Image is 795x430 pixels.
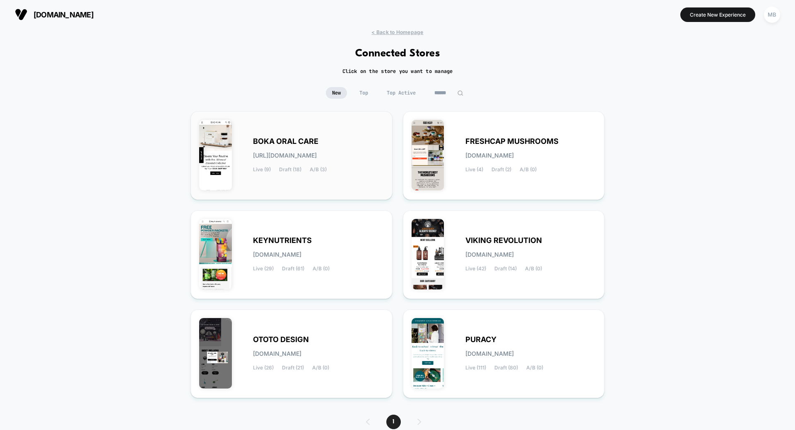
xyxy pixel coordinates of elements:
span: Draft (80) [494,365,518,371]
div: MB [764,7,780,23]
span: Draft (2) [491,167,511,172]
span: New [326,87,347,99]
span: < Back to Homepage [371,29,423,35]
span: FRESHCAP MUSHROOMS [465,138,559,144]
span: [DOMAIN_NAME] [253,351,301,357]
button: Create New Experience [680,7,755,22]
span: Top [353,87,374,99]
span: KEYNUTRIENTS [253,238,312,243]
span: VIKING REVOLUTION [465,238,542,243]
span: [DOMAIN_NAME] [465,153,514,158]
span: Live (26) [253,365,274,371]
span: PURACY [465,337,496,343]
h2: Click on the store you want to manage [342,68,453,75]
img: Visually logo [15,8,27,21]
span: Draft (18) [279,167,301,172]
span: A/B (0) [525,266,542,272]
button: [DOMAIN_NAME] [12,8,96,21]
span: A/B (0) [520,167,537,172]
span: A/B (0) [313,266,330,272]
img: FRESHCAP_MUSHROOMS [412,120,444,190]
span: 1 [386,415,401,429]
span: Top Active [381,87,422,99]
img: KEYNUTRIENTS [199,219,232,289]
span: A/B (0) [526,365,543,371]
span: Draft (14) [494,266,517,272]
span: Live (9) [253,167,271,172]
span: [DOMAIN_NAME] [465,351,514,357]
span: Live (111) [465,365,486,371]
span: BOKA ORAL CARE [253,138,318,144]
span: Live (29) [253,266,274,272]
span: Draft (61) [282,266,304,272]
img: VIKING_REVOLUTION [412,219,444,289]
span: [URL][DOMAIN_NAME] [253,153,317,158]
span: A/B (0) [312,365,329,371]
span: [DOMAIN_NAME] [465,252,514,258]
img: PURACY [412,318,444,389]
span: Draft (21) [282,365,304,371]
img: edit [457,90,463,96]
h1: Connected Stores [355,48,440,60]
span: [DOMAIN_NAME] [34,10,94,19]
span: OTOTO DESIGN [253,337,309,343]
span: Live (4) [465,167,483,172]
img: BOKA_ORAL_CARE [199,120,232,190]
button: MB [761,6,783,23]
span: Live (42) [465,266,486,272]
span: [DOMAIN_NAME] [253,252,301,258]
span: A/B (3) [310,167,327,172]
img: OTOTO_DESIGN [199,318,232,389]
